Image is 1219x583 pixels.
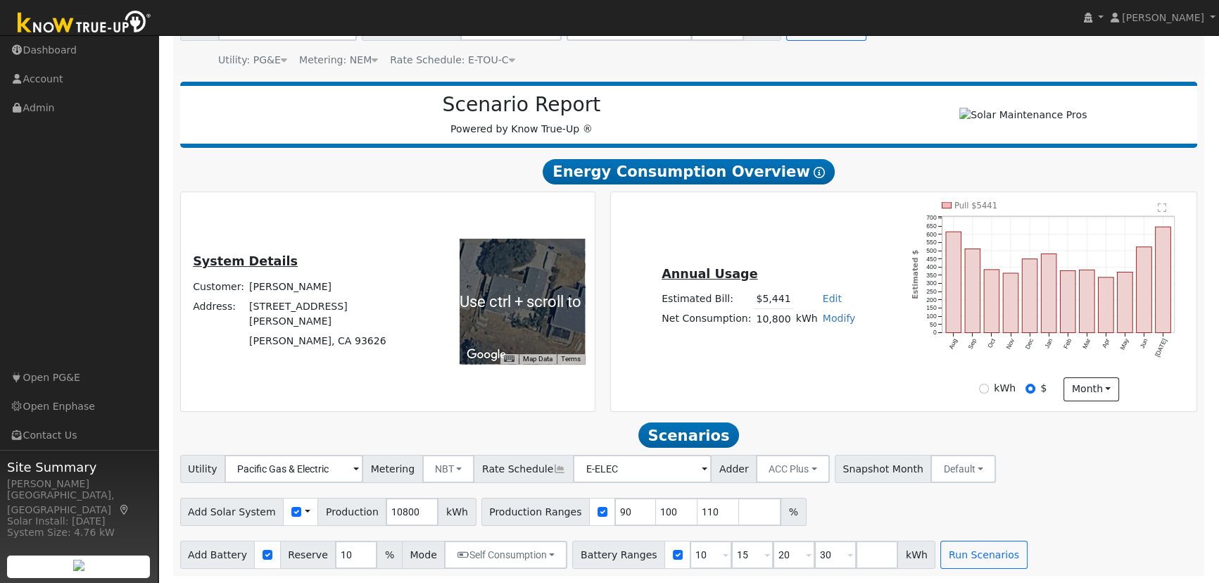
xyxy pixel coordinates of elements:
span: Scenarios [638,422,739,448]
text: 200 [926,296,937,303]
button: NBT [422,455,475,483]
rect: onclick="" [1156,227,1171,332]
button: Self Consumption [444,541,567,569]
text: Jun [1139,337,1149,349]
span: Energy Consumption Overview [543,159,834,184]
a: Modify [823,313,856,324]
text: Aug [947,337,959,350]
text: 650 [926,222,937,230]
text: 300 [926,280,937,287]
span: Site Summary [7,458,151,477]
td: [PERSON_NAME], CA 93626 [247,332,415,351]
text: Sep [966,337,978,350]
text: 550 [926,239,937,246]
img: Google [463,346,510,364]
text: Feb [1062,337,1073,350]
text: Estimated $ [910,250,918,299]
h2: Scenario Report [194,93,849,117]
button: Map Data [523,354,552,364]
rect: onclick="" [984,270,999,333]
rect: onclick="" [1079,270,1094,332]
button: Keyboard shortcuts [504,354,514,364]
rect: onclick="" [1099,277,1114,333]
span: [PERSON_NAME] [1122,12,1204,23]
div: Powered by Know True-Up ® [187,93,857,137]
a: Terms [561,355,581,363]
td: [STREET_ADDRESS][PERSON_NAME] [247,296,415,331]
span: Utility [180,455,226,483]
text: Pull $5441 [954,201,997,211]
input: $ [1025,384,1035,394]
rect: onclick="" [946,232,961,332]
div: Metering: NEM [299,53,378,68]
input: Select a Rate Schedule [573,455,712,483]
td: Net Consumption: [659,309,754,330]
div: [GEOGRAPHIC_DATA], [GEOGRAPHIC_DATA] [7,488,151,518]
span: Adder [711,455,757,483]
a: Open this area in Google Maps (opens a new window) [463,346,510,364]
span: kWh [897,541,935,569]
td: $5,441 [754,289,793,309]
div: [PERSON_NAME] [7,477,151,491]
a: Map [118,504,131,515]
td: Address: [191,296,247,331]
text: 50 [930,321,937,328]
label: $ [1040,381,1047,396]
span: Add Battery [180,541,255,569]
button: Default [930,455,996,483]
button: Run Scenarios [940,541,1027,569]
span: Production [317,498,386,526]
rect: onclick="" [1003,273,1018,333]
td: Customer: [191,277,247,296]
span: Battery Ranges [572,541,665,569]
a: Edit [823,293,842,304]
text: 350 [926,272,937,279]
text:  [1158,203,1168,213]
text: 500 [926,247,937,254]
span: Metering [362,455,423,483]
td: kWh [793,309,820,330]
div: Solar Install: [DATE] [7,514,151,529]
label: kWh [994,381,1016,396]
img: Solar Maintenance Pros [959,108,1087,123]
text: 150 [926,305,937,312]
img: Know True-Up [11,8,158,39]
text: 700 [926,214,937,221]
text: Nov [1004,337,1016,351]
span: % [377,541,402,569]
div: Utility: PG&E [218,53,287,68]
i: Show Help [814,167,825,178]
span: Alias: HETOUC [390,54,514,65]
rect: onclick="" [1118,272,1133,333]
input: kWh [979,384,989,394]
td: 10,800 [754,309,793,330]
button: ACC Plus [756,455,830,483]
span: Production Ranges [481,498,590,526]
text: Mar [1081,337,1092,350]
img: retrieve [73,560,84,571]
text: 400 [926,263,937,270]
span: Mode [402,541,445,569]
text: Jan [1043,337,1054,349]
u: System Details [193,254,298,268]
u: Annual Usage [662,267,757,281]
text: Apr [1101,337,1111,349]
text: Oct [986,337,997,349]
text: [DATE] [1154,337,1168,358]
td: [PERSON_NAME] [247,277,415,296]
button: month [1063,377,1119,401]
rect: onclick="" [1041,254,1056,333]
span: Add Solar System [180,498,284,526]
text: Dec [1023,337,1035,351]
rect: onclick="" [1022,259,1037,333]
text: 0 [933,329,937,336]
rect: onclick="" [965,249,980,333]
span: Snapshot Month [835,455,932,483]
div: System Size: 4.76 kW [7,525,151,540]
td: Estimated Bill: [659,289,754,309]
span: kWh [438,498,476,526]
span: Reserve [280,541,336,569]
text: May [1119,337,1130,351]
rect: onclick="" [1137,247,1152,333]
text: 100 [926,313,937,320]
